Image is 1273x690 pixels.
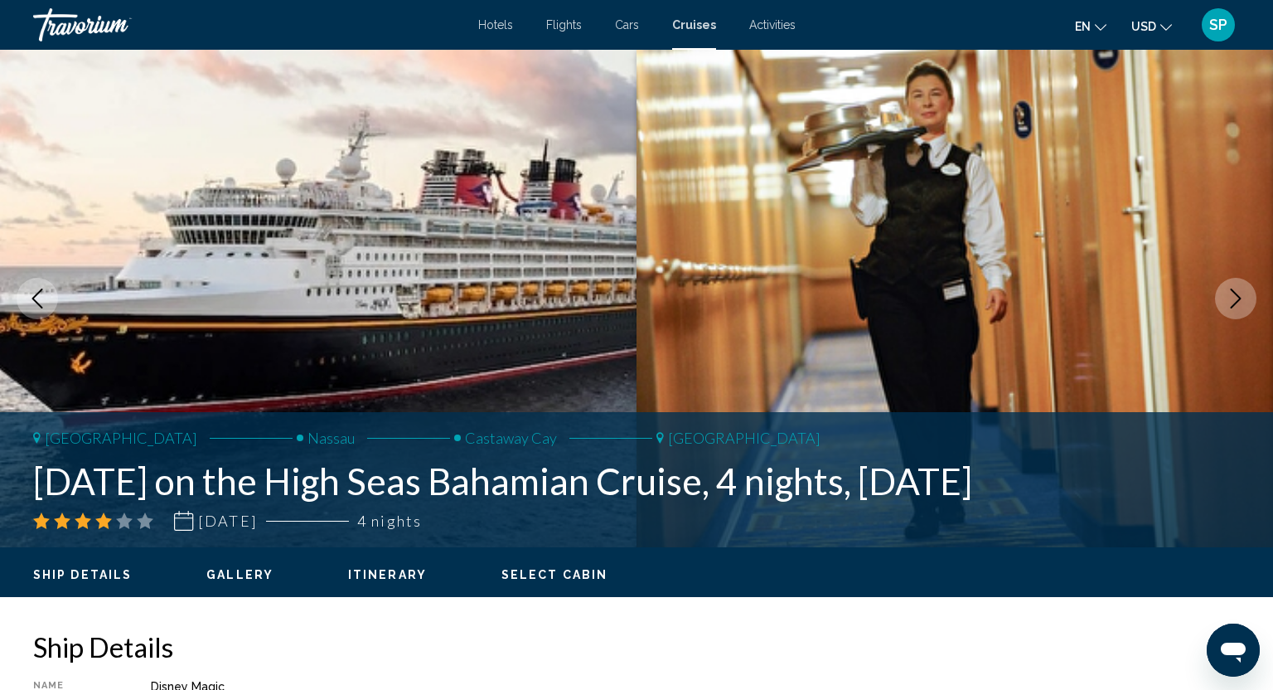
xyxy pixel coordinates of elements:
span: [DATE] [198,512,258,530]
span: SP [1209,17,1227,33]
span: Castaway Cay [465,429,557,447]
a: Activities [749,18,796,32]
button: Gallery [206,567,273,582]
span: Itinerary [348,568,427,581]
span: Nassau [307,429,355,447]
a: Hotels [478,18,513,32]
h2: Ship Details [33,630,925,663]
span: Ship Details [33,568,132,581]
a: Cars [615,18,639,32]
a: Flights [546,18,582,32]
a: Cruises [672,18,716,32]
button: Itinerary [348,567,427,582]
a: Travorium [33,8,462,41]
button: User Menu [1197,7,1240,42]
span: [GEOGRAPHIC_DATA] [45,429,197,447]
button: Next image [1215,278,1256,319]
span: 4 nights [357,512,422,530]
span: USD [1131,20,1156,33]
span: Select Cabin [501,568,607,581]
button: Change currency [1131,14,1172,38]
button: Previous image [17,278,58,319]
span: Gallery [206,568,273,581]
button: Select Cabin [501,567,607,582]
h1: [DATE] on the High Seas Bahamian Cruise, 4 nights, [DATE] [33,459,975,503]
button: Change language [1075,14,1106,38]
button: Ship Details [33,567,132,582]
span: [GEOGRAPHIC_DATA] [668,429,820,447]
iframe: Button to launch messaging window [1207,624,1260,677]
span: en [1075,20,1091,33]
